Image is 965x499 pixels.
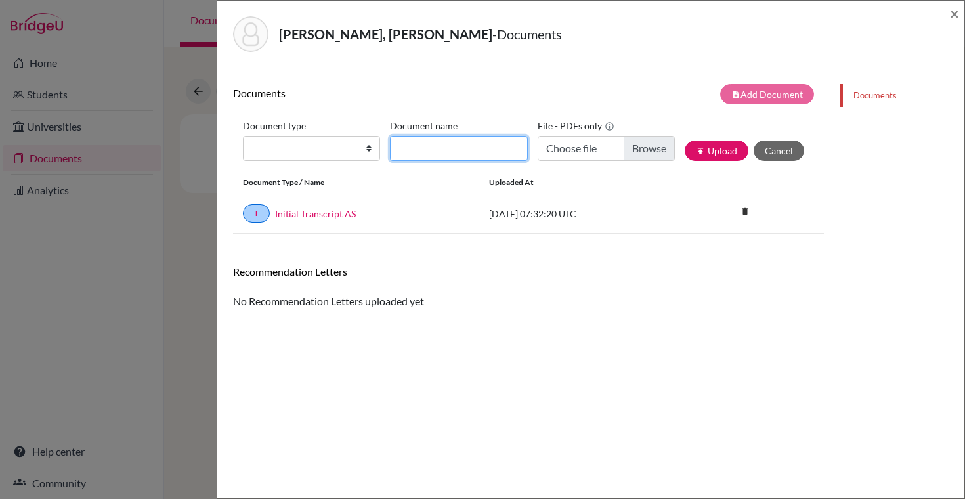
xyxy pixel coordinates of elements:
label: Document type [243,116,306,136]
div: No Recommendation Letters uploaded yet [233,265,824,309]
h6: Recommendation Letters [233,265,824,278]
a: T [243,204,270,223]
div: Uploaded at [479,177,676,188]
button: Close [950,6,959,22]
div: [DATE] 07:32:20 UTC [479,207,676,221]
span: × [950,4,959,23]
a: delete [735,204,755,221]
button: publishUpload [685,141,748,161]
button: note_addAdd Document [720,84,814,104]
a: Documents [840,84,964,107]
i: publish [696,146,705,156]
i: note_add [731,90,740,99]
a: Initial Transcript AS [275,207,356,221]
label: File - PDFs only [538,116,614,136]
h6: Documents [233,87,528,99]
i: delete [735,202,755,221]
label: Document name [390,116,458,136]
strong: [PERSON_NAME], [PERSON_NAME] [279,26,492,42]
button: Cancel [754,141,804,161]
span: - Documents [492,26,562,42]
div: Document Type / Name [233,177,479,188]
